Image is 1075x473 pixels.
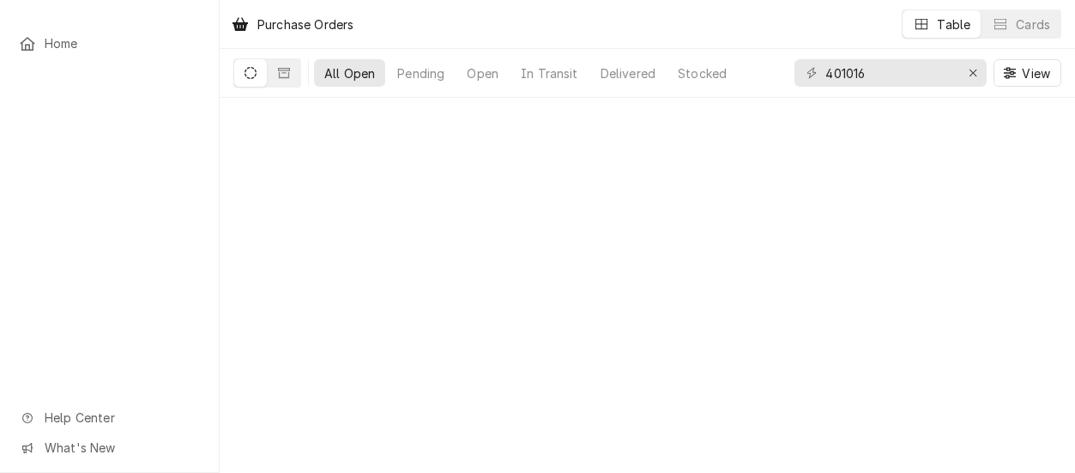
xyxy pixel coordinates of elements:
[324,64,375,82] div: All Open
[10,434,208,462] a: Go to What's New
[45,439,198,457] span: What's New
[937,15,970,33] div: Table
[825,59,954,87] input: Keyword search
[601,64,655,82] div: Delivered
[959,59,987,87] button: Erase input
[10,403,208,432] a: Go to Help Center
[521,64,578,82] div: In Transit
[993,59,1061,87] button: View
[1016,15,1050,33] div: Cards
[1018,64,1054,82] span: View
[678,64,727,82] div: Stocked
[45,34,200,52] span: Home
[397,64,444,82] div: Pending
[10,29,208,58] a: Home
[467,64,498,82] div: Open
[45,409,198,427] span: Help Center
